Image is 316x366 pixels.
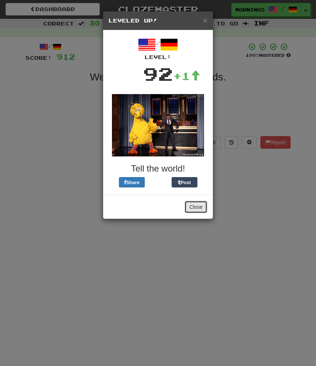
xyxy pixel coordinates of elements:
[109,17,207,24] h5: Leveled Up!
[173,69,200,83] div: +1
[109,36,207,61] div: /
[109,53,207,61] div: Level:
[203,16,207,24] button: Close
[145,177,172,187] iframe: X Post Button
[112,94,204,156] img: big-bird-dfe9672fae860091fcf6a06443af7cad9ede96569e196c6f5e6e39cc9ba8cdde.gif
[143,61,173,87] div: 92
[185,201,207,213] button: Close
[119,177,145,187] button: Share
[109,164,207,173] h3: Tell the world!
[203,16,207,24] span: ×
[172,177,197,187] button: Post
